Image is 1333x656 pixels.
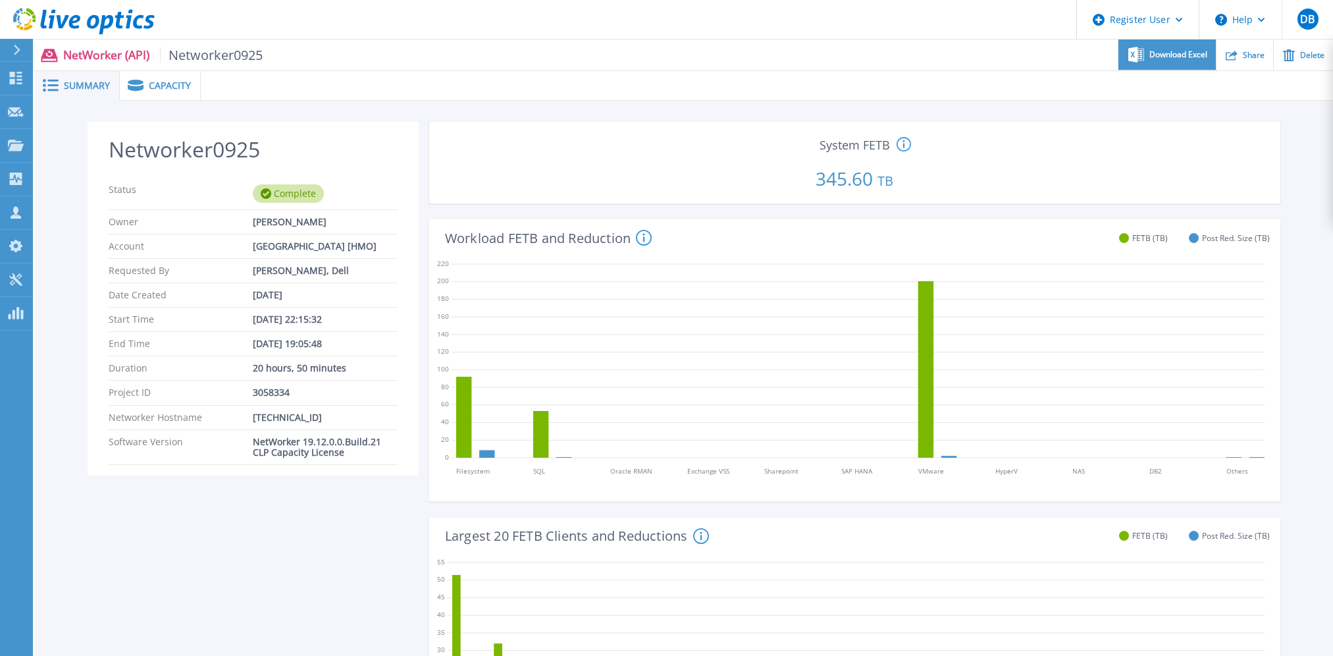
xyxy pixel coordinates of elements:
span: Summary [64,81,110,90]
h4: Workload FETB and Reduction [445,230,652,246]
p: 345.60 [434,153,1275,198]
span: Delete [1300,51,1324,59]
tspan: DB2 [1149,466,1161,476]
p: Account [109,241,253,252]
div: [DATE] [253,290,397,300]
h4: Largest 20 FETB Clients and Reductions [445,528,709,544]
div: [PERSON_NAME] [253,217,397,227]
h2: Networker0925 [109,138,398,162]
div: [TECHNICAL_ID] [253,412,397,423]
tspan: Oracle RMAN [610,466,652,476]
text: 40 [441,418,449,427]
span: TB [877,172,893,190]
tspan: Others [1226,466,1247,476]
text: 140 [437,329,449,339]
tspan: SQL [533,466,545,476]
div: [DATE] 22:15:32 [253,314,397,325]
text: 55 [437,557,445,566]
text: 0 [445,452,449,462]
text: 120 [437,347,449,356]
tspan: Exchange VSS [687,466,729,476]
text: 40 [437,610,445,619]
div: [DATE] 19:05:48 [253,339,397,349]
span: Post Red. Size (TB) [1202,233,1270,243]
text: 100 [437,364,449,373]
text: 30 [437,645,445,654]
p: Duration [109,363,253,373]
tspan: Filesystem [456,466,490,476]
span: Download Excel [1149,51,1207,59]
tspan: VMware [918,466,944,476]
p: Networker Hostname [109,412,253,423]
span: Capacity [149,81,191,90]
tspan: NAS [1072,466,1085,476]
div: 3058334 [253,387,397,398]
div: [GEOGRAPHIC_DATA] [HMO] [253,241,397,252]
tspan: SAP HANA [841,466,873,476]
p: Software Version [109,437,253,458]
text: 200 [437,277,449,286]
div: [PERSON_NAME], Dell [253,265,397,276]
p: Project ID [109,387,253,398]
text: 50 [437,574,445,584]
p: Owner [109,217,253,227]
text: 180 [437,294,449,304]
text: 60 [441,400,449,409]
text: 80 [441,382,449,391]
p: Status [109,184,253,203]
p: Requested By [109,265,253,276]
span: Networker0925 [160,47,263,63]
p: NetWorker (API) [63,47,263,63]
p: Start Time [109,314,253,325]
span: FETB (TB) [1132,531,1168,541]
div: 20 hours, 50 minutes [253,363,397,373]
text: 20 [441,435,449,444]
p: End Time [109,339,253,349]
text: 45 [437,592,445,601]
span: DB [1300,14,1315,24]
span: System FETB [820,139,890,151]
text: 160 [437,312,449,321]
tspan: HyperV [995,466,1018,476]
span: Share [1243,51,1265,59]
tspan: Sharepoint [764,466,798,476]
div: Complete [253,184,324,203]
span: Post Red. Size (TB) [1202,531,1270,541]
text: 220 [437,259,449,268]
span: FETB (TB) [1132,233,1168,243]
p: Date Created [109,290,253,300]
text: 35 [437,627,445,636]
div: NetWorker 19.12.0.0.Build.21 CLP Capacity License [253,437,397,458]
